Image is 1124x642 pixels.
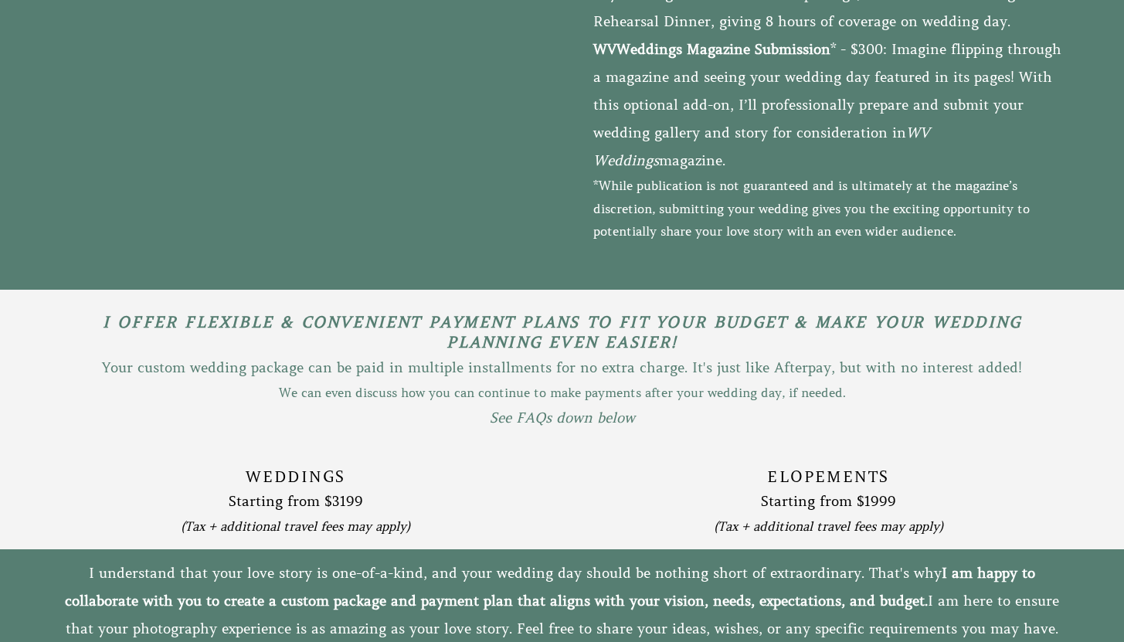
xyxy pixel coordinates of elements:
[593,36,1065,175] p: * - $300: Imagine flipping through a magazine and seeing your wedding day featured in its pages! ...
[714,518,943,534] em: (Tax + additional travel fees may apply)
[102,359,1022,376] span: Your custom wedding package can be paid in multiple installments for no extra charge. It's just l...
[593,467,1065,488] h4: ELOPEMENTS
[593,175,1065,243] p: *While publication is not guaranteed and is ultimately at the magazine’s discretion, submitting y...
[66,593,1064,637] span: I am here to ensure that your photography experience is as amazing as your love story. Feel free ...
[60,487,531,515] p: Starting from $3199
[279,385,846,400] span: We can even discuss how you can continue to make payments after your wedding day, if needed.
[593,487,1065,515] p: Starting from $1999
[103,313,1029,353] em: I offer FLEXIBLE & convenient payment plans to FIT YOUR BUDGET & make your wedding planning EVEN ...
[490,409,635,426] em: See FAQs down below
[181,518,410,534] em: (Tax + additional travel fees may apply)
[593,41,830,58] strong: WVWeddings Magazine Submission
[65,565,1040,610] strong: I am happy to collaborate with you to create a custom package and payment plan that aligns with y...
[60,467,531,488] h4: Weddings
[89,565,942,582] span: I understand that your love story is one-of-a-kind, and your wedding day should be nothing short ...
